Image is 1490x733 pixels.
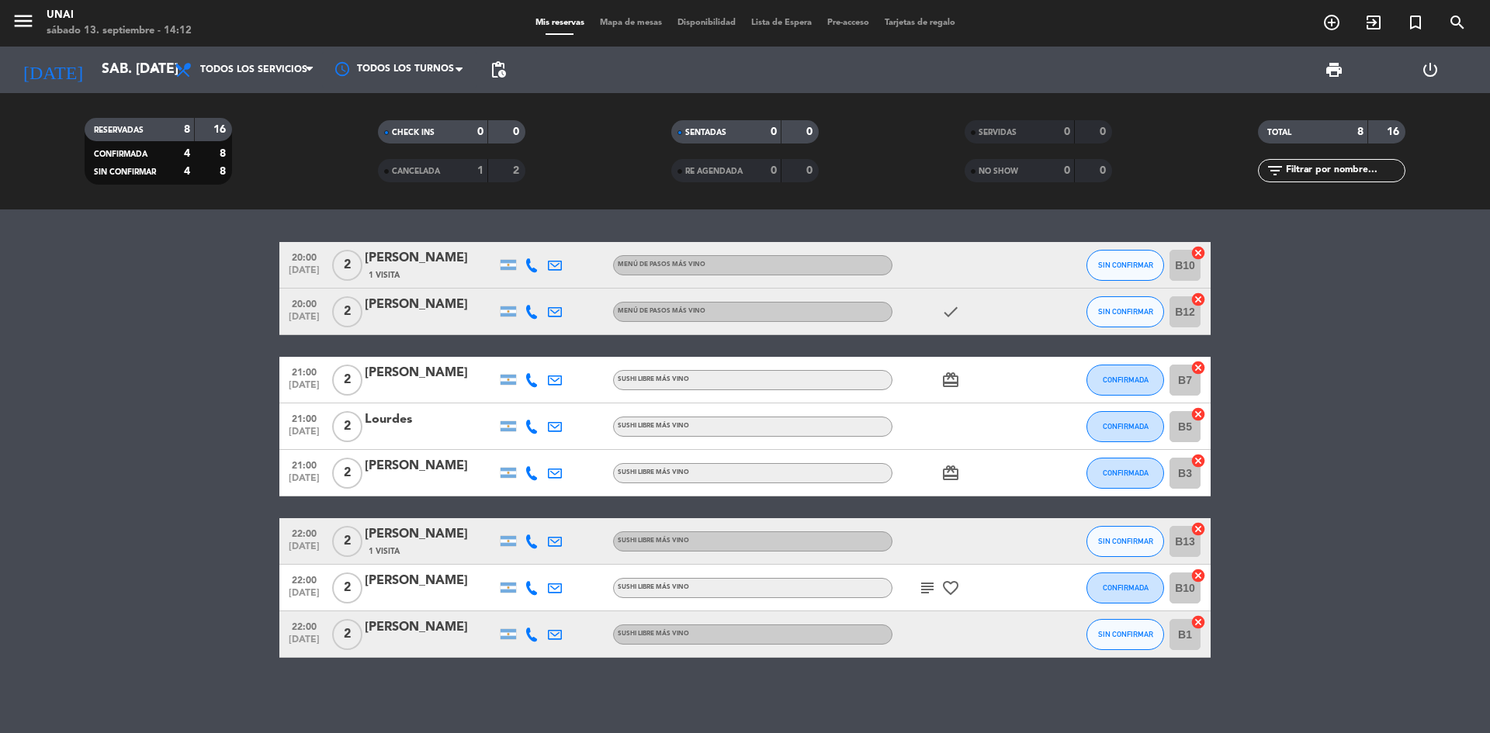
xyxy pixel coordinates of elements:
[513,165,522,176] strong: 2
[1086,250,1164,281] button: SIN CONFIRMAR
[365,617,497,638] div: [PERSON_NAME]
[392,129,435,137] span: CHECK INS
[806,165,816,176] strong: 0
[1325,61,1343,79] span: print
[12,9,35,38] button: menu
[332,296,362,327] span: 2
[1086,365,1164,396] button: CONFIRMADA
[771,126,777,137] strong: 0
[618,469,689,475] span: SUSHI LIBRE MÁS VINO
[618,631,689,637] span: SUSHI LIBRE MÁS VINO
[1322,13,1341,32] i: add_circle_outline
[184,124,190,135] strong: 8
[1190,453,1206,468] i: cancel
[285,588,324,606] span: [DATE]
[1190,568,1206,583] i: cancel
[1190,614,1206,630] i: cancel
[285,455,324,473] span: 21:00
[685,129,726,137] span: SENTADAS
[332,411,362,442] span: 2
[743,19,819,27] span: Lista de Espera
[1284,162,1405,179] input: Filtrar por nombre...
[365,571,497,591] div: [PERSON_NAME]
[332,365,362,396] span: 2
[1064,165,1070,176] strong: 0
[941,371,960,389] i: card_giftcard
[1190,245,1206,261] i: cancel
[1448,13,1467,32] i: search
[285,427,324,444] span: [DATE]
[1103,422,1149,430] span: CONFIRMADA
[1086,572,1164,603] button: CONFIRMADA
[220,148,229,159] strong: 8
[285,294,324,312] span: 20:00
[489,61,508,79] span: pending_actions
[285,524,324,541] span: 22:00
[1098,630,1153,638] span: SIN CONFIRMAR
[941,464,960,482] i: card_giftcard
[94,150,147,158] span: CONFIRMADA
[184,166,190,177] strong: 4
[618,308,705,314] span: MENÚ DE PASOS MÁS VINO
[285,247,324,265] span: 20:00
[1100,165,1109,176] strong: 0
[285,265,324,283] span: [DATE]
[285,312,324,330] span: [DATE]
[592,19,670,27] span: Mapa de mesas
[1098,537,1153,545] span: SIN CONFIRMAR
[184,148,190,159] strong: 4
[285,380,324,398] span: [DATE]
[1357,126,1364,137] strong: 8
[1387,126,1402,137] strong: 16
[47,23,192,39] div: sábado 13. septiembre - 14:12
[941,303,960,321] i: check
[513,126,522,137] strong: 0
[365,524,497,545] div: [PERSON_NAME]
[392,168,440,175] span: CANCELADA
[285,409,324,427] span: 21:00
[1190,292,1206,307] i: cancel
[618,261,705,268] span: MENÚ DE PASOS MÁS VINO
[1098,261,1153,269] span: SIN CONFIRMAR
[1190,360,1206,375] i: cancel
[670,19,743,27] span: Disponibilidad
[332,619,362,650] span: 2
[1103,583,1149,592] span: CONFIRMADA
[477,165,483,176] strong: 1
[365,295,497,315] div: [PERSON_NAME]
[1103,468,1149,477] span: CONFIRMADA
[1364,13,1383,32] i: exit_to_app
[528,19,592,27] span: Mis reservas
[365,456,497,476] div: [PERSON_NAME]
[332,458,362,489] span: 2
[1086,458,1164,489] button: CONFIRMADA
[877,19,963,27] span: Tarjetas de regalo
[1086,619,1164,650] button: SIN CONFIRMAR
[1267,129,1291,137] span: TOTAL
[332,526,362,557] span: 2
[94,126,144,134] span: RESERVADAS
[1086,526,1164,557] button: SIN CONFIRMAR
[806,126,816,137] strong: 0
[200,64,307,75] span: Todos los servicios
[285,541,324,559] span: [DATE]
[285,362,324,380] span: 21:00
[285,570,324,588] span: 22:00
[979,168,1018,175] span: NO SHOW
[618,423,689,429] span: SUSHI LIBRE MÁS VINO
[1190,406,1206,422] i: cancel
[220,166,229,177] strong: 8
[1098,307,1153,316] span: SIN CONFIRMAR
[1100,126,1109,137] strong: 0
[332,250,362,281] span: 2
[213,124,229,135] strong: 16
[1382,47,1478,93] div: LOG OUT
[144,61,163,79] i: arrow_drop_down
[12,53,94,87] i: [DATE]
[365,248,497,268] div: [PERSON_NAME]
[369,545,400,558] span: 1 Visita
[1421,61,1440,79] i: power_settings_new
[1086,296,1164,327] button: SIN CONFIRMAR
[979,129,1017,137] span: SERVIDAS
[771,165,777,176] strong: 0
